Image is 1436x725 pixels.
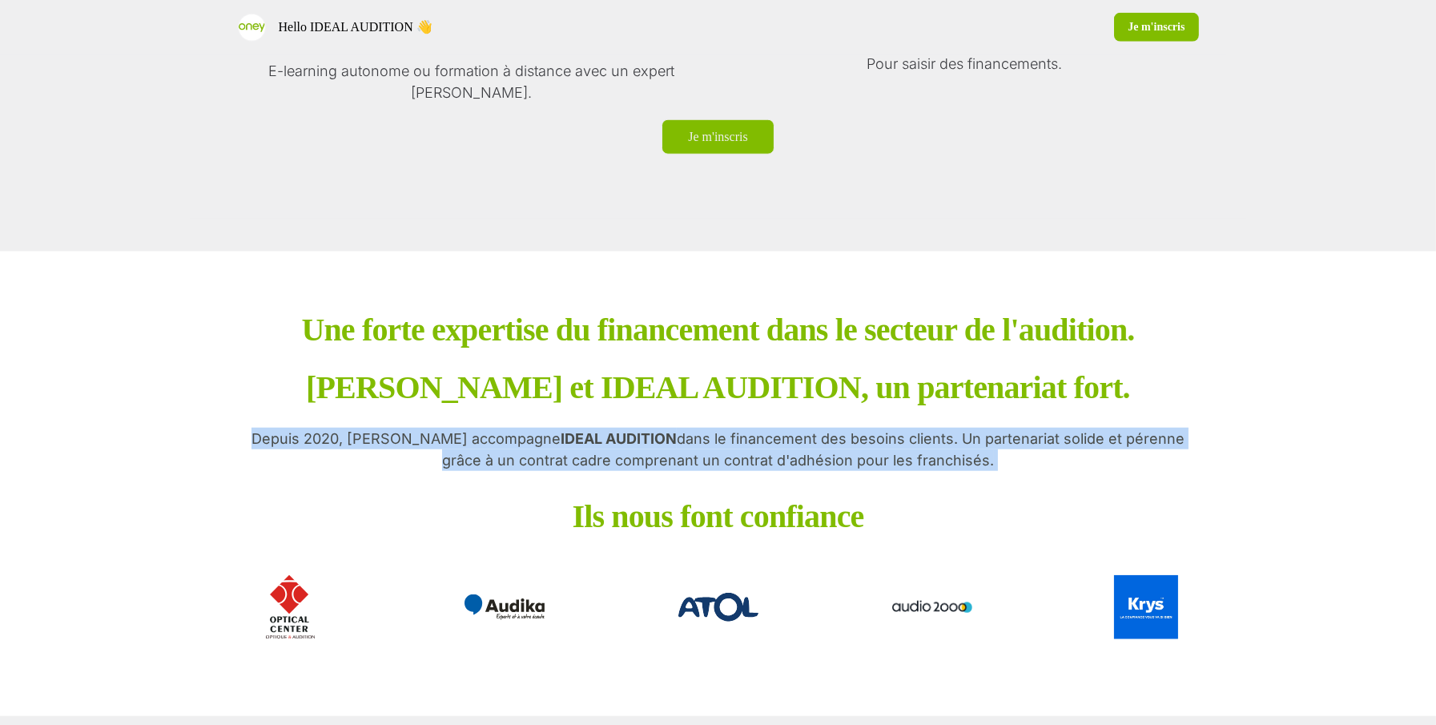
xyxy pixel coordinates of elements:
p: Hello IDEAL AUDITION 👋 [279,18,432,37]
a: Je m'inscris [662,119,774,155]
p: Depuis 2020, [PERSON_NAME] accompagne dans le financement des besoins clients. Un partenariat sol... [238,428,1199,471]
p: Ils nous font confiance [572,497,863,537]
p: E-learning autonome ou formation à distance avec un expert [PERSON_NAME]. [238,60,706,103]
strong: IDEAL AUDITION [561,430,677,447]
p: Une forte expertise du financement dans le secteur de l'audition. [PERSON_NAME] et IDEAL AUDITION... [301,316,1134,402]
a: Je m'inscris [1114,13,1198,42]
span: Vous recevez une invitation pour vous former à l’outil (sous 5 jours). [242,12,701,55]
p: Pour saisir des financements. [867,53,1063,75]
